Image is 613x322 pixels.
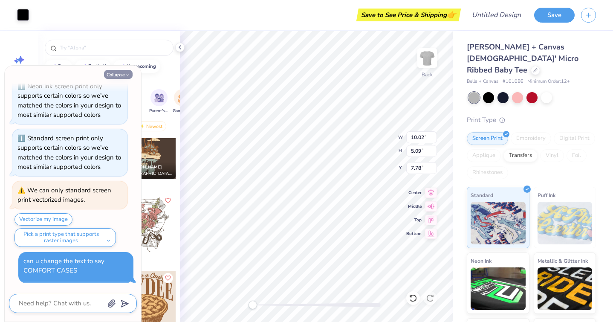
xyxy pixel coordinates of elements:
button: homecoming [113,60,160,73]
span: [PERSON_NAME] [127,164,162,170]
span: Bella + Canvas [467,78,498,85]
input: Try "Alpha" [59,44,168,52]
img: Parent's Weekend Image [154,93,164,103]
div: homecoming [127,64,156,69]
div: filter for Game Day [173,89,192,114]
span: Top [406,217,422,223]
span: Neon Ink [471,256,492,265]
button: football [75,60,110,73]
span: 👉 [447,9,456,20]
img: Metallic & Glitter Ink [538,267,593,310]
div: bear [58,64,68,69]
img: Game Day Image [178,93,188,103]
div: Embroidery [511,132,551,145]
div: Applique [467,149,501,162]
img: Back [419,49,436,67]
input: Untitled Design [465,6,528,23]
img: trend_line.gif [80,64,87,69]
div: Screen Print [467,132,508,145]
img: trend_line.gif [49,64,56,69]
button: Save [534,8,575,23]
span: Game Day [173,108,192,114]
img: Standard [471,202,526,244]
span: Metallic & Glitter Ink [538,256,588,265]
span: Minimum Order: 12 + [527,78,570,85]
span: Center [406,189,422,196]
button: filter button [173,89,192,114]
div: Accessibility label [249,301,257,309]
div: Rhinestones [467,166,508,179]
img: Puff Ink [538,202,593,244]
div: Save to See Price & Shipping [359,9,459,21]
button: bear [45,60,72,73]
div: Standard screen print only supports certain colors so we’ve matched the colors in your design to ... [17,134,121,171]
div: Vinyl [540,149,564,162]
span: Bottom [406,230,422,237]
img: trend_line.gif [118,64,125,69]
button: filter button [149,89,169,114]
div: Print Type [467,115,596,125]
div: filter for Parent's Weekend [149,89,169,114]
div: Newest [134,121,166,131]
span: Parent's Weekend [149,108,169,114]
div: Foil [567,149,587,162]
div: Back [422,71,433,78]
img: Neon Ink [471,267,526,310]
button: Pick a print type that supports raster images [14,228,116,247]
span: Standard [471,191,493,200]
button: Like [163,273,173,283]
div: can u change the text to say COMFORT CASES [23,257,104,275]
div: football [88,64,107,69]
button: Like [163,195,173,206]
span: [PERSON_NAME] + Canvas [DEMOGRAPHIC_DATA]' Micro Ribbed Baby Tee [467,42,578,75]
button: Collapse [104,70,133,79]
span: Puff Ink [538,191,555,200]
span: Middle [406,203,422,210]
button: Vectorize my image [14,213,72,226]
span: [GEOGRAPHIC_DATA], [PERSON_NAME][GEOGRAPHIC_DATA] [127,171,173,177]
div: We can only standard screen print vectorized images. [17,186,111,204]
span: # 1010BE [503,78,523,85]
div: Transfers [503,149,538,162]
div: Digital Print [554,132,595,145]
